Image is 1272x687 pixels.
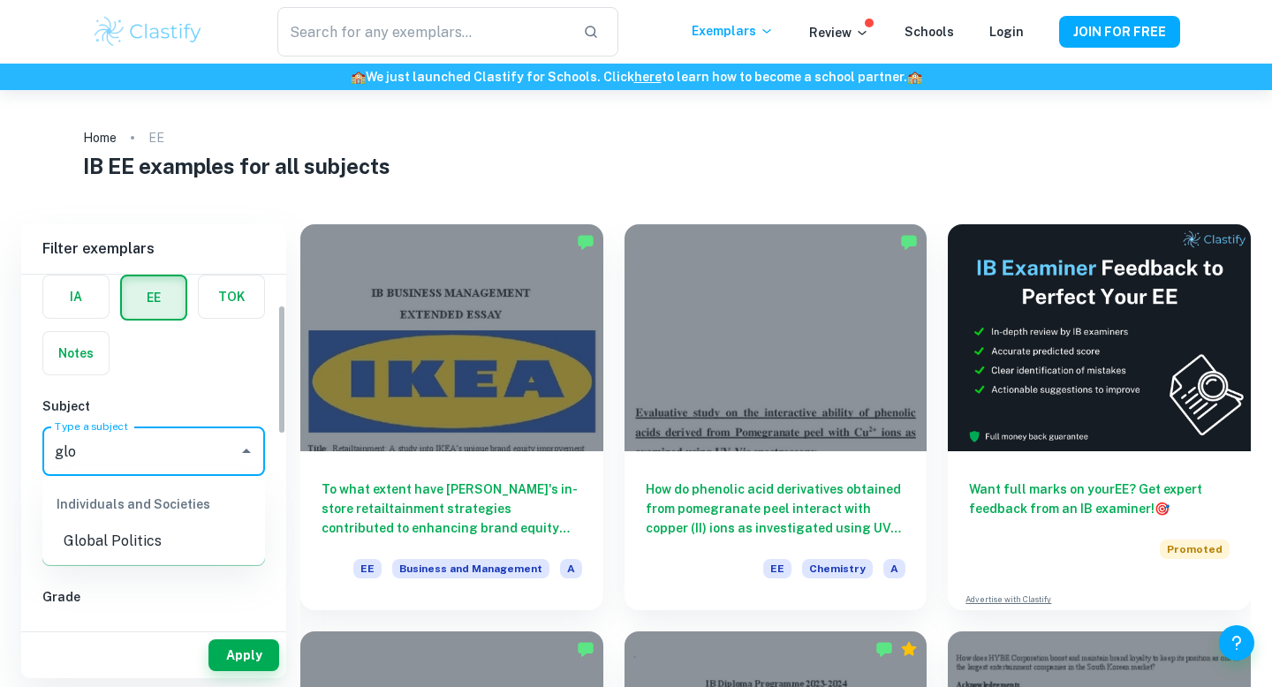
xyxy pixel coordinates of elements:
button: IA [43,276,109,318]
h6: How do phenolic acid derivatives obtained from pomegranate peel interact with copper (II) ions as... [646,479,906,538]
a: here [634,70,662,84]
h6: Grade [42,587,265,607]
img: Thumbnail [948,224,1251,451]
h6: Want full marks on your EE ? Get expert feedback from an IB examiner! [969,479,1230,518]
div: Premium [900,640,918,658]
button: Apply [208,639,279,671]
h1: IB EE examples for all subjects [83,150,1190,182]
img: Marked [900,233,918,251]
button: Help and Feedback [1219,625,1254,661]
p: EE [148,128,164,147]
a: How do phenolic acid derivatives obtained from pomegranate peel interact with copper (II) ions as... [625,224,927,610]
div: Individuals and Societies [42,483,265,525]
a: Advertise with Clastify [965,593,1051,606]
label: Type a subject [55,419,128,434]
h6: Filter exemplars [21,224,286,274]
span: EE [763,559,791,578]
h6: Subject [42,396,265,416]
span: Promoted [1160,540,1230,559]
span: 🏫 [907,70,922,84]
span: 🏫 [351,70,366,84]
button: EE [122,276,185,319]
li: Global Politics [42,525,265,557]
span: EE [353,559,382,578]
h6: We just launched Clastify for Schools. Click to learn how to become a school partner. [4,67,1268,87]
span: A [560,559,582,578]
a: To what extent have [PERSON_NAME]'s in-store retailtainment strategies contributed to enhancing b... [300,224,603,610]
span: Chemistry [802,559,873,578]
a: Want full marks on yourEE? Get expert feedback from an IB examiner!PromotedAdvertise with Clastify [948,224,1251,610]
p: Exemplars [692,21,774,41]
img: Clastify logo [92,14,204,49]
button: Notes [43,332,109,374]
h6: To what extent have [PERSON_NAME]'s in-store retailtainment strategies contributed to enhancing b... [322,479,582,538]
a: Home [83,125,117,150]
span: A [883,559,905,578]
img: Marked [577,233,594,251]
button: Close [234,439,259,464]
input: Search for any exemplars... [277,7,569,57]
span: 🎯 [1155,502,1170,516]
a: Login [989,25,1024,39]
button: TOK [199,276,264,318]
img: Marked [875,640,893,658]
a: Schools [905,25,954,39]
span: Business and Management [392,559,549,578]
p: Review [809,23,869,42]
img: Marked [577,640,594,658]
button: JOIN FOR FREE [1059,16,1180,48]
